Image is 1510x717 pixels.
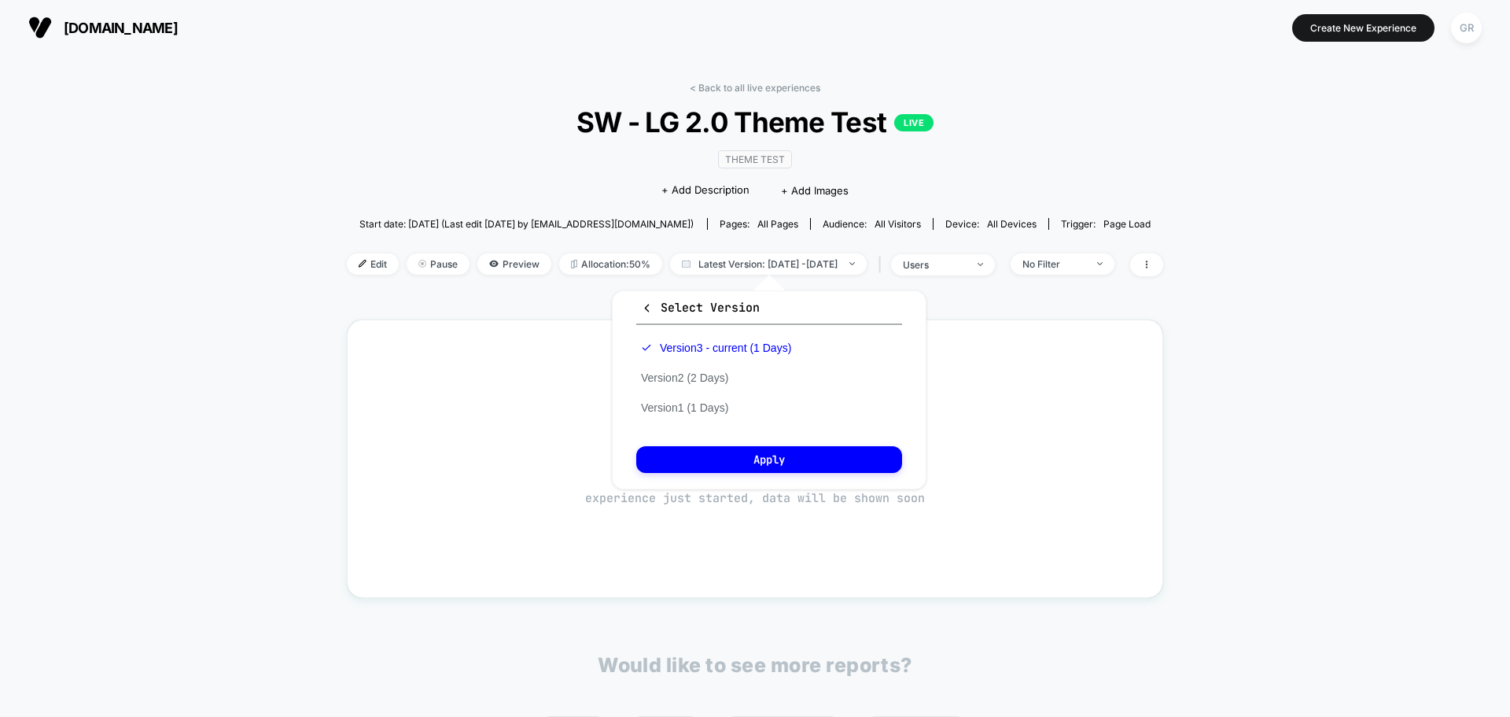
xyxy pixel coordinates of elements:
[875,218,921,230] span: All Visitors
[757,218,798,230] span: all pages
[933,218,1048,230] span: Device:
[987,218,1037,230] span: all devices
[636,341,796,355] button: Version3 - current (1 Days)
[1451,13,1482,43] div: GR
[347,253,399,275] span: Edit
[407,253,470,275] span: Pause
[636,371,733,385] button: Version2 (2 Days)
[823,218,921,230] div: Audience:
[1061,218,1151,230] div: Trigger:
[28,16,52,39] img: Visually logo
[690,82,820,94] a: < Back to all live experiences
[359,260,366,268] img: edit
[636,401,733,415] button: Version1 (1 Days)
[598,653,912,677] p: Would like to see more reports?
[585,490,925,506] span: experience just started, data will be shown soon
[1022,258,1085,270] div: No Filter
[1097,262,1103,265] img: end
[375,466,1135,507] span: Waiting for data…
[875,253,891,276] span: |
[1103,218,1151,230] span: Page Load
[559,253,662,275] span: Allocation: 50%
[641,300,760,316] span: Select Version
[388,105,1122,139] span: SW - LG 2.0 Theme Test
[636,446,902,473] button: Apply
[24,15,182,40] button: [DOMAIN_NAME]
[720,218,798,230] div: Pages:
[1292,14,1434,42] button: Create New Experience
[571,260,577,268] img: rebalance
[682,260,691,268] img: calendar
[781,184,849,197] span: + Add Images
[661,183,749,198] span: + Add Description
[64,20,178,36] span: [DOMAIN_NAME]
[978,263,983,266] img: end
[903,259,966,271] div: users
[359,218,694,230] span: Start date: [DATE] (Last edit [DATE] by [EMAIL_ADDRESS][DOMAIN_NAME])
[894,114,934,131] p: LIVE
[849,262,855,265] img: end
[477,253,551,275] span: Preview
[1446,12,1486,44] button: GR
[718,150,792,168] span: Theme Test
[636,299,902,325] button: Select Version
[418,260,426,268] img: end
[670,253,867,275] span: Latest Version: [DATE] - [DATE]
